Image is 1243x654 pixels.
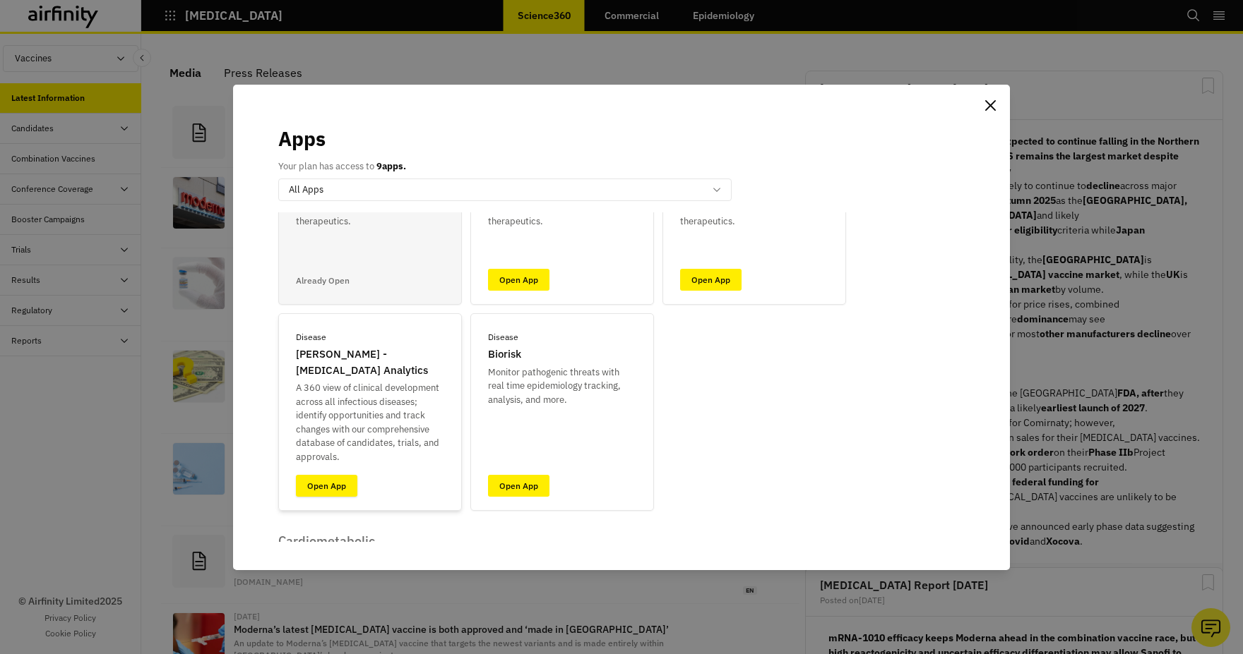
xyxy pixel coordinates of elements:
button: Close [979,95,1001,117]
p: Your plan has access to [278,159,406,174]
p: Disease [296,331,326,344]
p: Monitor pathogenic threats with real time epidemiology tracking, analysis, and more. [488,365,636,407]
p: All Apps [289,183,323,197]
a: Open App [680,269,742,291]
a: Open App [296,475,357,497]
p: A 360 view of clinical development across all infectious diseases; identify opportunities and tra... [296,381,444,464]
p: Apps [278,124,326,154]
p: [PERSON_NAME] - [MEDICAL_DATA] Analytics [296,346,444,378]
p: Disease [488,331,518,344]
p: Biorisk [488,346,521,363]
b: 9 apps. [376,160,406,172]
p: Already Open [296,274,350,287]
a: Open App [488,475,549,497]
a: Open App [488,269,549,291]
p: Cardiometabolic [278,533,462,549]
